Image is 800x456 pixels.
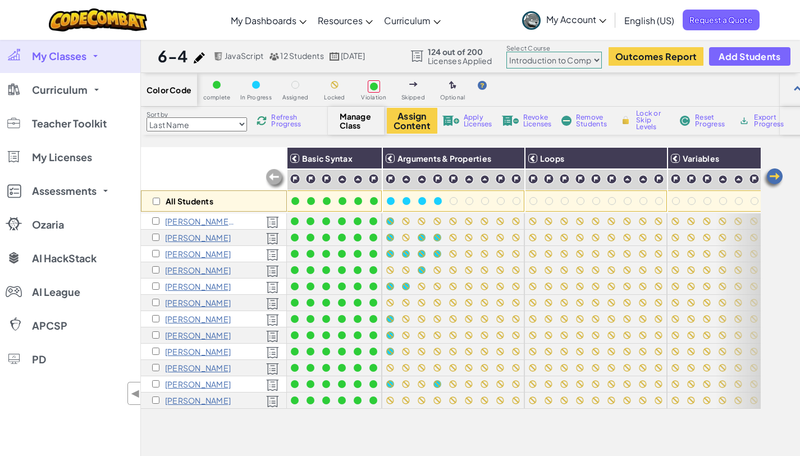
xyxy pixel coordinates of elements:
[449,81,456,90] img: IconOptionalLevel.svg
[516,2,612,38] a: My Account
[543,174,554,184] img: IconChallengeLevel.svg
[361,94,386,101] span: Violation
[709,47,790,66] button: Add Students
[158,45,188,67] h1: 6-4
[428,47,492,56] span: 124 out of 200
[264,168,287,190] img: Arrow_Left_Inactive.png
[695,114,729,127] span: Reset Progress
[401,94,425,101] span: Skipped
[528,174,538,184] img: IconChallengeLevel.svg
[32,85,88,95] span: Curriculum
[341,51,365,61] span: [DATE]
[266,379,279,391] img: Licensed
[266,314,279,326] img: Licensed
[623,175,632,184] img: IconPracticeLevel.svg
[165,347,231,356] p: Emma Moyer
[368,174,379,184] img: IconChallengeLevel.svg
[32,186,97,196] span: Assessments
[480,175,490,184] img: IconPracticeLevel.svg
[762,167,784,190] img: Arrow_Left.png
[734,175,743,184] img: IconPracticeLevel.svg
[166,197,213,206] p: All Students
[266,298,279,310] img: Licensed
[266,395,279,408] img: Licensed
[213,52,223,61] img: javascript.png
[749,174,760,184] img: IconChallengeLevel.svg
[606,174,617,184] img: IconChallengeLevel.svg
[653,174,664,184] img: IconChallengeLevel.svg
[561,116,572,126] img: IconRemoveStudents.svg
[739,116,749,126] img: IconArchive.svg
[609,47,703,66] button: Outcomes Report
[523,114,552,127] span: Revoke Licenses
[32,118,107,129] span: Teacher Toolkit
[321,174,332,184] img: IconChallengeLevel.svg
[591,174,601,184] img: IconChallengeLevel.svg
[683,10,760,30] a: Request a Quote
[165,249,231,258] p: K. W. Braun
[442,116,459,126] img: IconLicenseApply.svg
[32,152,92,162] span: My Licenses
[147,110,247,119] label: Sort by
[384,15,431,26] span: Curriculum
[266,363,279,375] img: Licensed
[340,112,373,130] span: Manage Class
[448,174,459,184] img: IconChallengeLevel.svg
[432,174,443,184] img: IconChallengeLevel.svg
[32,51,86,61] span: My Classes
[417,175,427,184] img: IconPracticeLevel.svg
[131,385,140,402] span: ◀
[266,346,279,359] img: Licensed
[32,253,97,263] span: AI HackStack
[231,15,296,26] span: My Dashboards
[266,265,279,277] img: Licensed
[266,249,279,261] img: Licensed
[511,174,522,184] img: IconChallengeLevel.svg
[495,174,506,184] img: IconChallengeLevel.svg
[397,153,491,163] span: Arguments & Properties
[266,232,279,245] img: Licensed
[718,175,728,184] img: IconPracticeLevel.svg
[271,114,306,127] span: Refresh Progress
[324,94,345,101] span: Locked
[440,94,465,101] span: Optional
[266,216,279,229] img: Licensed
[353,175,363,184] img: IconPracticeLevel.svg
[502,116,519,126] img: IconLicenseRevoke.svg
[269,52,279,61] img: MultipleUsers.png
[165,363,231,372] p: Olivia Rizzuto
[638,175,648,184] img: IconPracticeLevel.svg
[290,174,300,184] img: IconChallengeLevel.svg
[540,153,564,163] span: Loops
[754,114,788,127] span: Export Progress
[165,314,231,323] p: Mary Evelyn Lagus
[165,298,231,307] p: Joseph Herrera
[624,15,674,26] span: English (US)
[225,51,263,61] span: JavaScript
[576,114,610,127] span: Remove Students
[194,52,205,63] img: iconPencil.svg
[305,174,316,184] img: IconChallengeLevel.svg
[464,114,492,127] span: Apply Licenses
[266,330,279,343] img: Licensed
[506,44,602,53] label: Select Course
[636,110,669,130] span: Lock or Skip Levels
[559,174,570,184] img: IconChallengeLevel.svg
[478,81,487,90] img: IconHint.svg
[165,380,231,389] p: John Weisenfels
[32,220,64,230] span: Ozaria
[670,174,681,184] img: IconChallengeLevel.svg
[240,94,272,101] span: In Progress
[312,5,378,35] a: Resources
[165,217,235,226] p: Lorenzo Belisario Nocchi
[428,56,492,65] span: Licenses Applied
[679,116,691,126] img: IconReset.svg
[49,8,147,31] a: CodeCombat logo
[318,15,363,26] span: Resources
[620,115,632,125] img: IconLock.svg
[522,11,541,30] img: avatar
[378,5,446,35] a: Curriculum
[165,396,231,405] p: Jaxson Willman
[257,116,267,126] img: IconReload.svg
